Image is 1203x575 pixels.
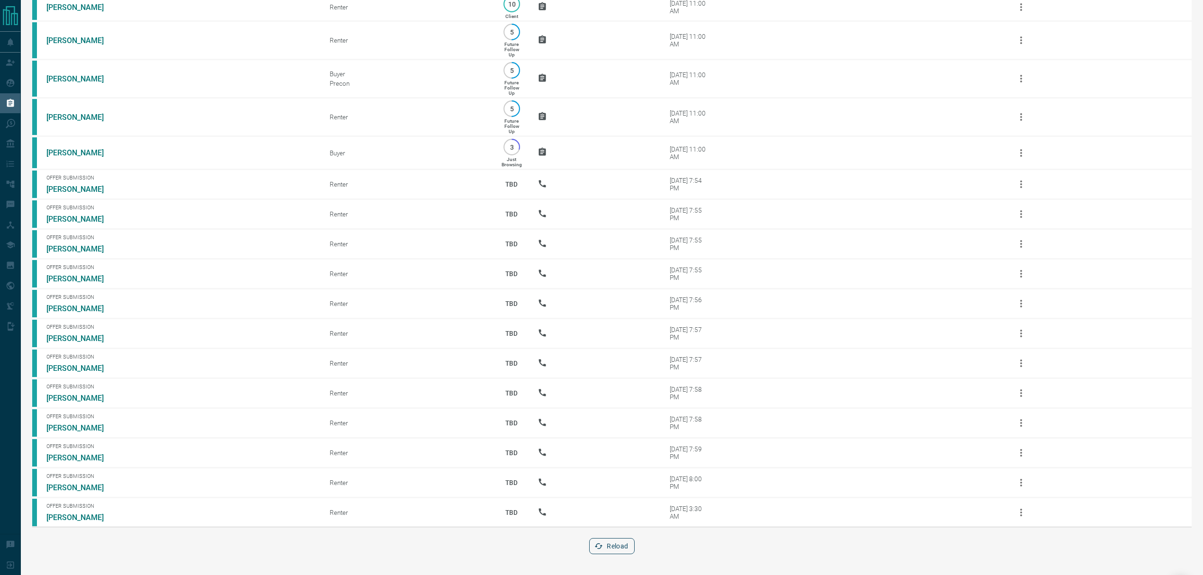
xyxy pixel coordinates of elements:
p: TBD [500,231,523,257]
p: 5 [508,105,515,112]
div: Renter [330,180,485,188]
a: [PERSON_NAME] [46,453,117,462]
span: Offer Submission [46,503,315,509]
div: Renter [330,300,485,307]
div: condos.ca [32,290,37,317]
div: [DATE] 7:54 PM [670,177,710,192]
p: TBD [500,321,523,346]
div: Renter [330,389,485,397]
p: Future Follow Up [504,42,519,57]
div: Precon [330,80,485,87]
span: Offer Submission [46,473,315,479]
a: [PERSON_NAME] [46,274,117,283]
div: [DATE] 7:58 PM [670,415,710,431]
div: [DATE] 7:57 PM [670,326,710,341]
div: Renter [330,419,485,427]
span: Offer Submission [46,294,315,300]
p: 10 [508,0,515,8]
div: condos.ca [32,439,37,467]
a: [PERSON_NAME] [46,513,117,522]
div: condos.ca [32,260,37,287]
p: TBD [500,440,523,466]
p: TBD [500,201,523,227]
div: Buyer [330,70,485,78]
div: condos.ca [32,200,37,228]
div: condos.ca [32,61,37,97]
div: [DATE] 7:55 PM [670,236,710,252]
span: Offer Submission [46,234,315,241]
a: [PERSON_NAME] [46,185,117,194]
div: [DATE] 3:30 AM [670,505,710,520]
div: Renter [330,210,485,218]
p: TBD [500,470,523,495]
a: [PERSON_NAME] [46,148,117,157]
div: Buyer [330,149,485,157]
div: Renter [330,113,485,121]
p: TBD [500,350,523,376]
div: [DATE] 11:00 AM [670,109,710,125]
p: 5 [508,28,515,36]
div: condos.ca [32,99,37,135]
div: condos.ca [32,379,37,407]
div: Renter [330,479,485,486]
p: TBD [500,380,523,406]
div: Renter [330,240,485,248]
div: Renter [330,3,485,11]
div: condos.ca [32,409,37,437]
a: [PERSON_NAME] [46,113,117,122]
div: condos.ca [32,22,37,58]
span: Offer Submission [46,443,315,449]
div: condos.ca [32,350,37,377]
p: TBD [500,291,523,316]
div: Renter [330,509,485,516]
a: [PERSON_NAME] [46,483,117,492]
a: [PERSON_NAME] [46,394,117,403]
div: condos.ca [32,499,37,526]
span: Offer Submission [46,205,315,211]
span: Offer Submission [46,354,315,360]
div: [DATE] 7:55 PM [670,207,710,222]
div: condos.ca [32,230,37,258]
div: condos.ca [32,171,37,198]
div: condos.ca [32,469,37,496]
p: TBD [500,500,523,525]
div: Renter [330,330,485,337]
p: Future Follow Up [504,118,519,134]
div: [DATE] 8:00 PM [670,475,710,490]
span: Offer Submission [46,264,315,270]
div: Renter [330,270,485,278]
div: [DATE] 11:00 AM [670,71,710,86]
div: Renter [330,359,485,367]
p: 3 [508,144,515,151]
div: [DATE] 11:00 AM [670,145,710,161]
p: Just Browsing [502,157,522,167]
div: [DATE] 7:59 PM [670,445,710,460]
a: [PERSON_NAME] [46,364,117,373]
p: TBD [500,261,523,287]
p: 5 [508,67,515,74]
span: Offer Submission [46,413,315,420]
a: [PERSON_NAME] [46,244,117,253]
a: [PERSON_NAME] [46,215,117,224]
div: condos.ca [32,320,37,347]
div: [DATE] 11:00 AM [670,33,710,48]
p: TBD [500,171,523,197]
a: [PERSON_NAME] [46,74,117,83]
div: [DATE] 7:56 PM [670,296,710,311]
p: Future Follow Up [504,80,519,96]
div: [DATE] 7:55 PM [670,266,710,281]
a: [PERSON_NAME] [46,423,117,432]
span: Offer Submission [46,324,315,330]
a: [PERSON_NAME] [46,334,117,343]
div: Renter [330,449,485,457]
span: Offer Submission [46,175,315,181]
div: [DATE] 7:58 PM [670,386,710,401]
div: [DATE] 7:57 PM [670,356,710,371]
button: Reload [589,538,634,554]
div: condos.ca [32,137,37,168]
a: [PERSON_NAME] [46,36,117,45]
div: Renter [330,36,485,44]
a: [PERSON_NAME] [46,304,117,313]
span: Offer Submission [46,384,315,390]
p: Client [505,14,518,19]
